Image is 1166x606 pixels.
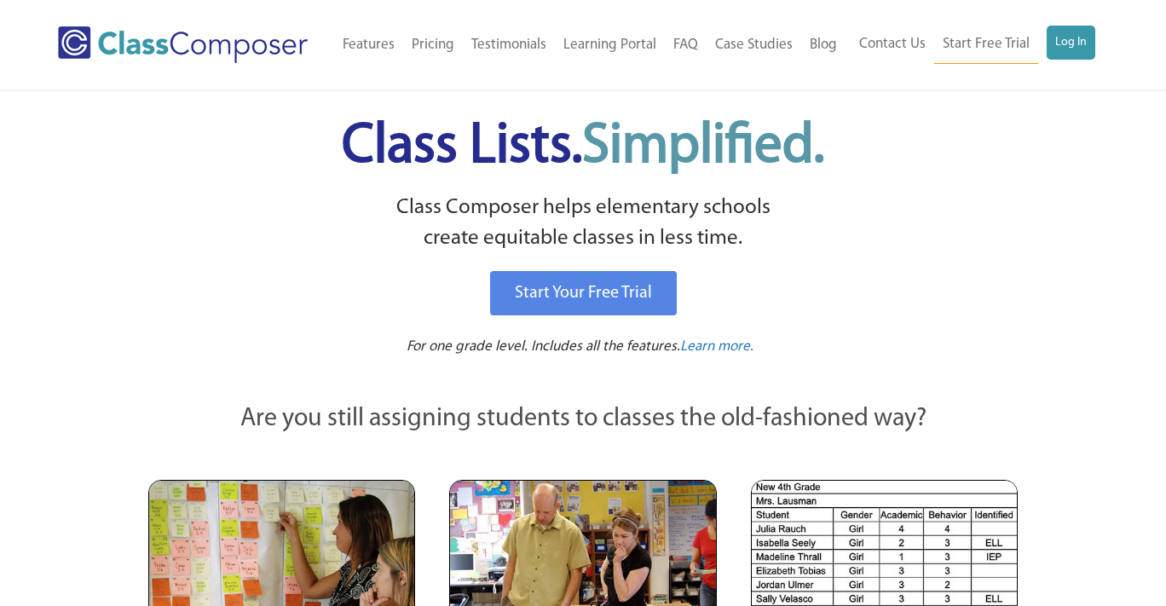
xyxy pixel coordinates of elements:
nav: Header Menu [333,26,846,64]
span: Learn more. [680,339,753,354]
span: Simplified. [582,119,824,175]
a: Testimonials [463,26,555,64]
a: Start Free Trial [934,26,1038,64]
span: Start Your Free Trial [515,285,652,302]
span: Class Lists. [342,119,824,175]
a: Start Your Free Trial [490,271,677,315]
p: Are you still assigning students to classes the old-fashioned way? [148,401,1018,438]
a: Contact Us [851,26,934,63]
a: Pricing [403,26,463,64]
a: Log In [1047,26,1095,60]
a: Case Studies [707,26,801,64]
nav: Header Menu [846,26,1095,64]
img: Class Composer [58,26,308,63]
a: FAQ [665,26,707,64]
span: For one grade level. Includes all the features. [407,339,680,354]
a: Learning Portal [555,26,665,64]
p: Class Composer helps elementary schools create equitable classes in less time. [146,193,1020,255]
a: Learn more. [680,337,753,358]
a: Blog [801,26,846,64]
a: Features [334,26,403,64]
